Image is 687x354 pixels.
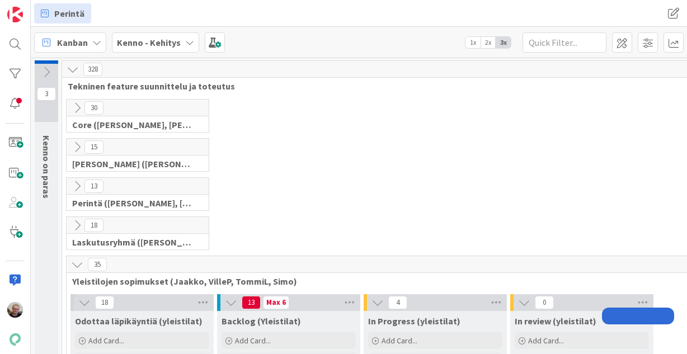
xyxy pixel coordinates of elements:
[84,140,103,154] span: 15
[83,63,102,76] span: 328
[57,36,88,49] span: Kanban
[368,315,460,327] span: In Progress (yleistilat)
[72,119,195,130] span: Core (Pasi, Jussi, JaakkoHä, Jyri, Leo, MikkoK, Väinö)
[382,336,417,346] span: Add Card...
[242,296,261,309] span: 13
[388,296,407,309] span: 4
[235,336,271,346] span: Add Card...
[496,37,511,48] span: 3x
[515,315,596,327] span: In review (yleistilat)
[72,237,195,248] span: Laskutusryhmä (Antti, Keijo)
[117,37,181,48] b: Kenno - Kehitys
[88,336,124,346] span: Add Card...
[95,296,114,309] span: 18
[523,32,606,53] input: Quick Filter...
[88,258,107,271] span: 35
[7,7,23,22] img: Visit kanbanzone.com
[41,135,52,199] span: Kenno on paras
[465,37,481,48] span: 1x
[75,315,203,327] span: Odottaa läpikäyntiä (yleistilat)
[34,3,91,23] a: Perintä
[84,219,103,232] span: 18
[54,7,84,20] span: Perintä
[72,158,195,169] span: Halti (Sebastian, VilleH, Riikka, Antti, MikkoV, PetriH, PetriM)
[7,302,23,318] img: JH
[37,87,56,101] span: 3
[535,296,554,309] span: 0
[72,197,195,209] span: Perintä (Jaakko, PetriH, MikkoV, Pasi)
[84,180,103,193] span: 13
[528,336,564,346] span: Add Card...
[7,332,23,347] img: avatar
[481,37,496,48] span: 2x
[222,315,301,327] span: Backlog (Yleistilat)
[266,300,286,305] div: Max 6
[84,101,103,115] span: 30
